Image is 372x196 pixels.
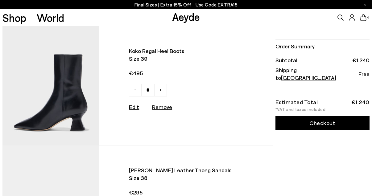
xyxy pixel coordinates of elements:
[129,84,142,96] a: -
[275,39,370,53] li: Order Summary
[366,16,370,19] span: 4
[196,2,238,7] span: Navigate to /collections/ss25-final-sizes
[154,84,167,96] a: +
[2,26,99,145] img: AEYDE-KOKO-CALF-LEATHER-BLACK-1_580x.jpg
[172,10,200,23] a: Aeyde
[129,174,234,182] span: Size 38
[129,55,234,63] span: Size 39
[275,116,370,130] a: Checkout
[159,86,162,93] span: +
[352,56,370,64] span: €1.240
[275,107,370,112] div: *VAT and taxes included
[275,66,358,82] span: Shipping to
[360,14,366,21] a: 4
[281,74,336,81] span: [GEOGRAPHIC_DATA]
[129,47,234,55] span: Koko regal heel boots
[134,1,238,9] p: Final Sizes | Extra 15% Off
[129,104,139,110] a: Edit
[129,69,234,77] span: €495
[275,53,370,67] li: Subtotal
[129,166,234,174] span: [PERSON_NAME] leather thong sandals
[351,100,370,104] div: €1.240
[152,104,172,110] u: Remove
[2,12,26,23] a: Shop
[37,12,64,23] a: World
[275,100,318,104] div: Estimated Total
[358,70,370,78] span: Free
[134,86,136,93] span: -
